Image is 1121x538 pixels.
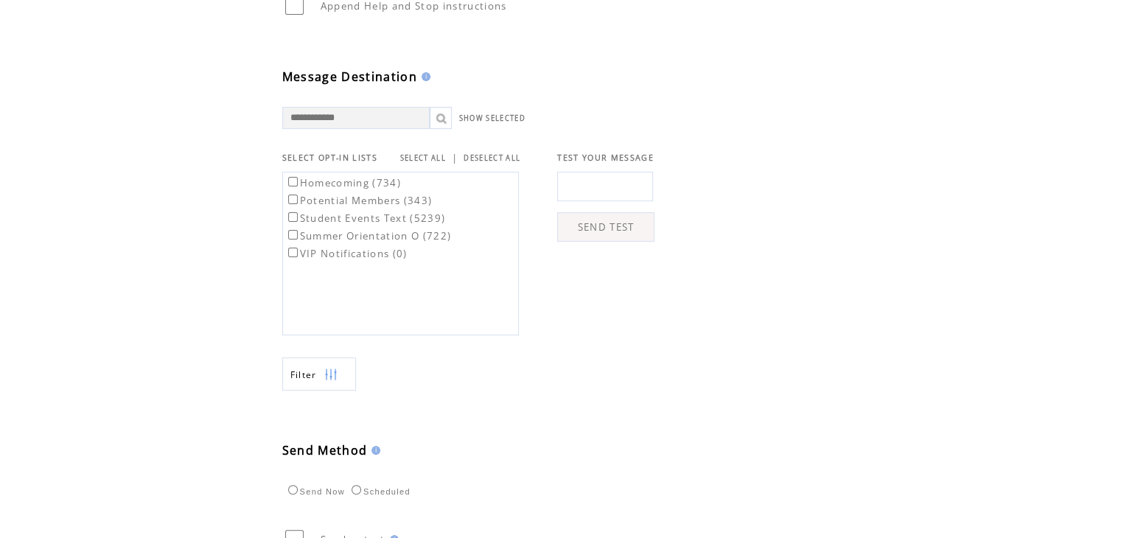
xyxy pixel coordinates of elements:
[290,368,317,381] span: Show filters
[464,153,520,163] a: DESELECT ALL
[285,194,433,207] label: Potential Members (343)
[417,72,430,81] img: help.gif
[348,487,411,496] label: Scheduled
[282,153,377,163] span: SELECT OPT-IN LISTS
[288,177,298,186] input: Homecoming (734)
[288,485,298,495] input: Send Now
[285,212,446,225] label: Student Events Text (5239)
[282,69,417,85] span: Message Destination
[285,176,401,189] label: Homecoming (734)
[282,442,368,458] span: Send Method
[288,212,298,222] input: Student Events Text (5239)
[288,195,298,204] input: Potential Members (343)
[400,153,446,163] a: SELECT ALL
[557,153,654,163] span: TEST YOUR MESSAGE
[452,151,458,164] span: |
[284,487,345,496] label: Send Now
[324,358,338,391] img: filters.png
[367,446,380,455] img: help.gif
[282,357,356,391] a: Filter
[285,247,408,260] label: VIP Notifications (0)
[285,229,452,242] label: Summer Orientation O (722)
[557,212,654,242] a: SEND TEST
[352,485,361,495] input: Scheduled
[459,113,525,123] a: SHOW SELECTED
[288,230,298,240] input: Summer Orientation O (722)
[288,248,298,257] input: VIP Notifications (0)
